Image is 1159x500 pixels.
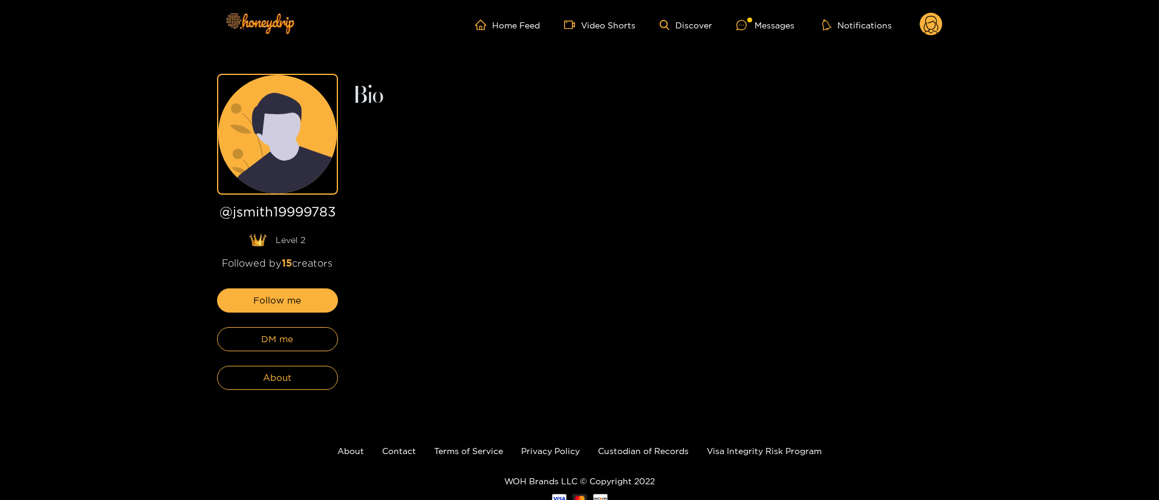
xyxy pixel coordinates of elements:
span: Level 2 [276,234,305,246]
div: Followed by creators [217,256,338,270]
a: Contact [382,446,416,455]
a: Custodian of Records [598,446,689,455]
button: About [217,366,338,390]
a: Video Shorts [564,19,635,30]
span: DM me [261,332,293,346]
h1: @ jsmith19999783 [217,204,338,224]
a: Visa Integrity Risk Program [707,446,822,455]
a: Terms of Service [434,446,503,455]
span: About [263,371,291,385]
img: lavel grade [249,234,267,247]
span: 15 [282,258,292,268]
h2: Bio [352,86,943,106]
button: DM me [217,327,338,351]
a: Privacy Policy [521,446,580,455]
span: video-camera [564,19,581,30]
a: Home Feed [475,19,540,30]
div: Messages [736,18,794,32]
span: home [475,19,492,30]
a: Discover [660,20,712,30]
button: Follow me [217,288,338,313]
button: Notifications [819,19,895,31]
a: About [337,446,364,455]
span: Follow me [253,293,301,308]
